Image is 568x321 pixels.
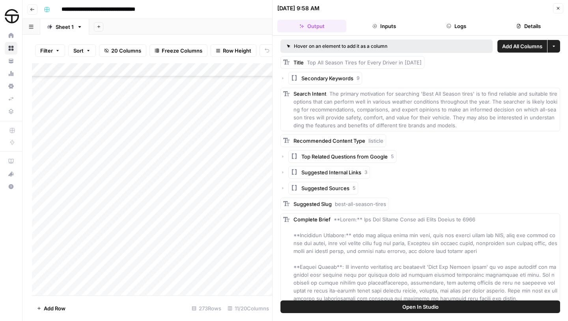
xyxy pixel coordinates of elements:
[288,72,362,85] button: Secondary Keywords9
[293,59,304,66] span: Title
[99,44,146,57] button: 20 Columns
[301,168,361,176] span: Suggested Internal Links
[288,166,370,179] button: Suggested Internal Links3
[353,185,355,192] span: 5
[288,150,396,163] button: Top Related Questions from Google5
[5,9,19,23] img: SimpleTire Logo
[5,6,17,26] button: Workspace: SimpleTire
[280,300,560,313] button: Open In Studio
[497,40,547,53] button: Add All Columns
[277,4,319,12] div: [DATE] 9:58 AM
[5,168,17,180] button: What's new?
[301,184,349,192] span: Suggested Sources
[494,20,563,32] button: Details
[5,93,17,105] a: Syncs
[5,168,17,180] div: What's new?
[111,47,141,55] span: 20 Columns
[56,23,74,31] div: Sheet 1
[293,216,331,223] span: Complete Brief
[35,44,65,57] button: Filter
[223,47,251,55] span: Row Height
[224,302,272,315] div: 11/20 Columns
[5,42,17,55] a: Browse
[288,182,358,194] button: Suggested Sources5
[391,153,394,160] span: 5
[211,44,256,57] button: Row Height
[293,201,332,207] span: Suggested Slug
[364,169,367,176] span: 3
[73,47,84,55] span: Sort
[5,29,17,42] a: Home
[368,138,383,144] span: listicle
[293,138,365,144] span: Recommended Content Type
[5,180,17,193] button: Help + Support
[189,302,224,315] div: 273 Rows
[277,20,346,32] button: Output
[307,59,422,66] span: Top All Season Tires for Every Driver in [DATE]
[293,91,559,128] span: The primary motivation for searching 'Best All Season tires' is to find reliable and suitable tir...
[349,20,419,32] button: Inputs
[5,155,17,168] a: AirOps Academy
[402,303,439,311] span: Open In Studio
[301,153,388,160] span: Top Related Questions from Google
[149,44,207,57] button: Freeze Columns
[40,47,53,55] span: Filter
[335,201,386,207] span: best-all-season-tires
[422,20,491,32] button: Logs
[287,43,437,50] div: Hover on an element to add it as a column
[68,44,96,57] button: Sort
[5,80,17,93] a: Settings
[260,44,290,57] button: Undo
[357,75,359,82] span: 9
[5,67,17,80] a: Usage
[32,302,70,315] button: Add Row
[5,55,17,67] a: Your Data
[40,19,89,35] a: Sheet 1
[293,91,326,97] span: Search Intent
[162,47,202,55] span: Freeze Columns
[44,304,65,312] span: Add Row
[301,74,353,82] span: Secondary Keywords
[5,105,17,118] a: Data Library
[502,42,542,50] span: Add All Columns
